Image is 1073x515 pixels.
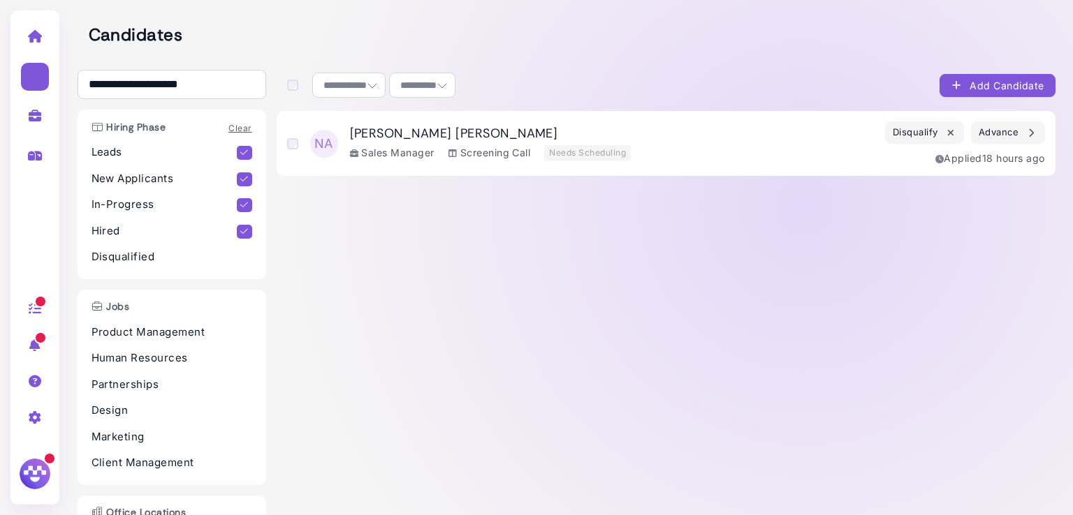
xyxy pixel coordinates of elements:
div: Screening Call [448,145,531,160]
div: Sales Manager [350,145,435,160]
h3: Hiring Phase [85,121,173,133]
time: Aug 25, 2025 [982,152,1045,164]
h2: Candidates [89,25,1056,45]
p: Hired [92,223,238,239]
a: Clear [228,123,251,133]
button: Advance [971,121,1045,144]
button: Add Candidate [940,74,1056,97]
div: Advance [979,126,1037,140]
p: Client Management [92,455,252,471]
img: Megan [17,456,52,491]
div: Needs Scheduling [544,145,631,161]
p: In-Progress [92,197,238,213]
p: New Applicants [92,171,238,187]
div: Disqualify [893,126,956,140]
p: Product Management [92,324,252,341]
p: Leads [92,144,238,161]
p: Human Resources [92,350,252,366]
button: Disqualify [885,121,964,144]
p: Marketing [92,429,252,445]
span: NA [310,130,338,158]
p: Disqualified [92,249,252,265]
h3: [PERSON_NAME] [PERSON_NAME] [350,126,632,142]
div: Add Candidate [951,78,1044,93]
p: Partnerships [92,377,252,393]
div: Applied [935,151,1045,165]
p: Design [92,403,252,419]
h3: Jobs [85,301,137,313]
